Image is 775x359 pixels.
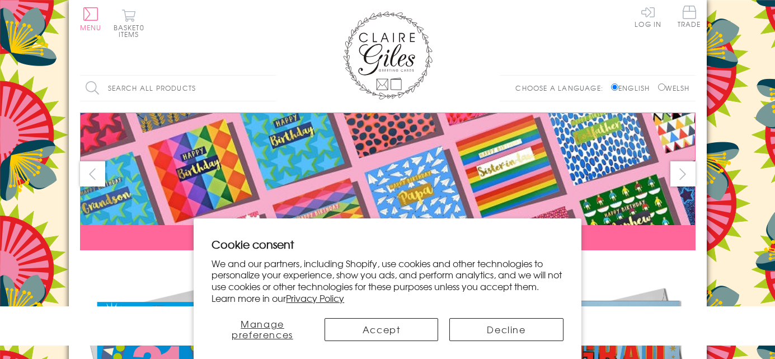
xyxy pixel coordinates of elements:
[119,22,144,39] span: 0 items
[286,291,344,305] a: Privacy Policy
[212,258,563,304] p: We and our partners, including Shopify, use cookies and other technologies to personalize your ex...
[114,9,144,38] button: Basket0 items
[232,317,293,341] span: Manage preferences
[265,76,276,101] input: Search
[80,76,276,101] input: Search all products
[80,7,102,31] button: Menu
[635,6,661,27] a: Log In
[515,83,609,93] p: Choose a language:
[212,318,313,341] button: Manage preferences
[658,83,690,93] label: Welsh
[611,83,618,91] input: English
[80,161,105,187] button: prev
[449,318,563,341] button: Decline
[678,6,701,27] span: Trade
[80,259,696,276] div: Carousel Pagination
[678,6,701,30] a: Trade
[325,318,438,341] button: Accept
[658,83,665,91] input: Welsh
[343,11,433,100] img: Claire Giles Greetings Cards
[80,22,102,32] span: Menu
[611,83,655,93] label: English
[212,236,563,252] h2: Cookie consent
[670,161,696,187] button: next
